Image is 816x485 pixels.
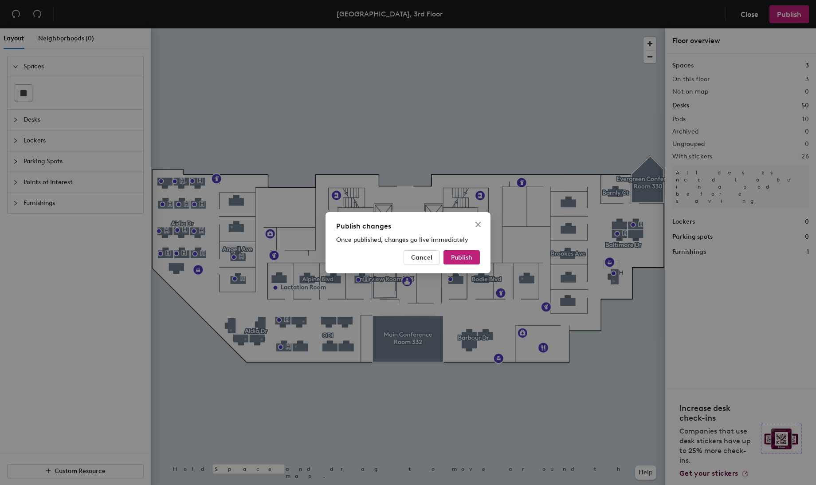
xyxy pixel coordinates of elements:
[443,250,480,264] button: Publish
[411,253,432,261] span: Cancel
[336,236,468,244] span: Once published, changes go live immediately
[471,221,485,228] span: Close
[404,250,440,264] button: Cancel
[471,217,485,232] button: Close
[336,221,480,232] div: Publish changes
[451,253,472,261] span: Publish
[475,221,482,228] span: close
